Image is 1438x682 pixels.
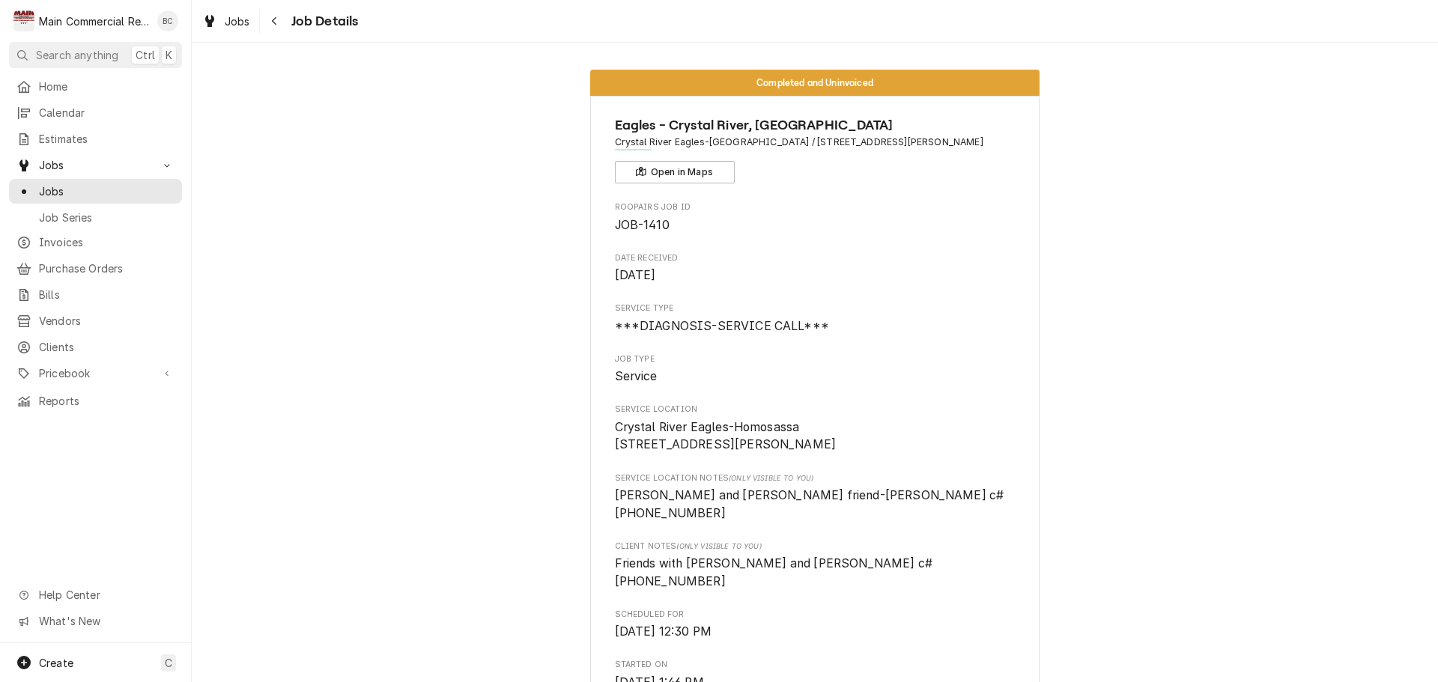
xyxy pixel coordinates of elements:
[166,47,172,63] span: K
[136,47,155,63] span: Ctrl
[615,368,1016,386] span: Job Type
[615,252,1016,264] span: Date Received
[615,201,1016,234] div: Roopairs Job ID
[9,361,182,386] a: Go to Pricebook
[615,404,1016,415] span: Service Location
[13,10,34,31] div: M
[615,302,1016,314] span: Service Type
[13,10,34,31] div: Main Commercial Refrigeration Service's Avatar
[615,369,658,383] span: Service
[615,268,656,282] span: [DATE]
[615,267,1016,284] span: Date Received
[39,339,175,355] span: Clients
[615,115,1016,136] span: Name
[615,218,670,232] span: JOB-1410
[9,153,182,177] a: Go to Jobs
[9,179,182,204] a: Jobs
[39,657,73,669] span: Create
[615,418,1016,454] span: Service Location
[615,609,1016,641] div: Scheduled For
[615,472,1016,484] span: Service Location Notes
[39,393,175,409] span: Reports
[729,474,813,482] span: (Only Visible to You)
[615,609,1016,621] span: Scheduled For
[39,131,175,147] span: Estimates
[615,541,1016,552] span: Client Notes
[9,42,182,68] button: Search anythingCtrlK
[615,472,1016,523] div: [object Object]
[615,487,1016,522] span: [object Object]
[615,555,1016,590] span: [object Object]
[9,100,182,125] a: Calendar
[39,613,173,629] span: What's New
[157,10,178,31] div: BC
[165,655,172,671] span: C
[590,70,1040,96] div: Status
[615,353,1016,365] span: Job Type
[615,556,933,588] span: Friends with [PERSON_NAME] and [PERSON_NAME] c#[PHONE_NUMBER]
[9,205,182,230] a: Job Series
[9,609,182,633] a: Go to What's New
[615,252,1016,284] div: Date Received
[39,365,152,381] span: Pricebook
[9,308,182,333] a: Vendors
[157,10,178,31] div: Bookkeeper Main Commercial's Avatar
[615,136,1016,149] span: Address
[196,9,256,34] a: Jobs
[9,582,182,607] a: Go to Help Center
[263,9,287,33] button: Navigate back
[39,313,175,329] span: Vendors
[39,79,175,94] span: Home
[39,261,175,276] span: Purchase Orders
[9,127,182,151] a: Estimates
[9,230,182,255] a: Invoices
[615,541,1016,591] div: [object Object]
[9,335,182,359] a: Clients
[615,404,1016,454] div: Service Location
[615,302,1016,335] div: Service Type
[615,115,1016,183] div: Client Information
[39,287,175,302] span: Bills
[39,157,152,173] span: Jobs
[615,161,735,183] button: Open in Maps
[225,13,250,29] span: Jobs
[615,488,1004,520] span: [PERSON_NAME] and [PERSON_NAME] friend-[PERSON_NAME] c#[PHONE_NUMBER]
[39,13,149,29] div: Main Commercial Refrigeration Service
[287,11,359,31] span: Job Details
[39,210,175,225] span: Job Series
[615,623,1016,641] span: Scheduled For
[36,47,118,63] span: Search anything
[39,105,175,121] span: Calendar
[39,183,175,199] span: Jobs
[615,624,712,639] span: [DATE] 12:30 PM
[615,317,1016,335] span: Service Type
[9,389,182,413] a: Reports
[9,282,182,307] a: Bills
[39,234,175,250] span: Invoices
[676,542,761,550] span: (Only Visible to You)
[9,256,182,281] a: Purchase Orders
[615,659,1016,671] span: Started On
[615,201,1016,213] span: Roopairs Job ID
[615,353,1016,386] div: Job Type
[756,78,873,88] span: Completed and Uninvoiced
[615,216,1016,234] span: Roopairs Job ID
[615,420,837,452] span: Crystal River Eagles-Homosassa [STREET_ADDRESS][PERSON_NAME]
[39,587,173,603] span: Help Center
[9,74,182,99] a: Home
